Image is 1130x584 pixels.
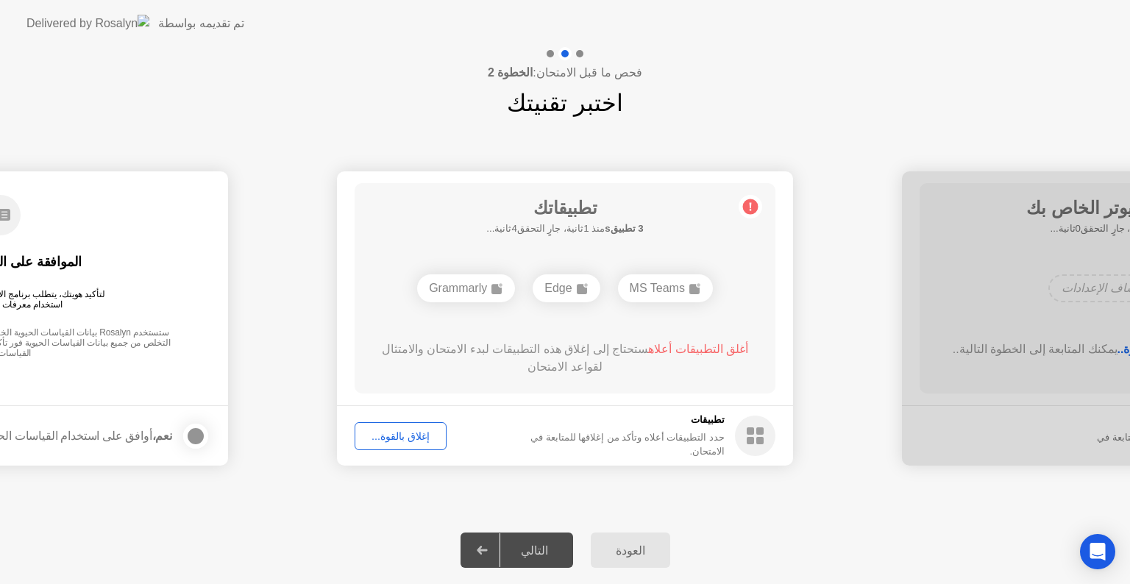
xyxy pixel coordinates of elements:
[500,544,569,558] div: التالي
[486,221,643,236] h5: منذ 1ثانية، جارٍ التحقق4ثانية...
[618,274,713,302] div: MS Teams
[486,195,643,221] h1: تطبيقاتك
[376,341,755,376] div: ستحتاج إلى إغلاق هذه التطبيقات لبدء الامتحان والامتثال لقواعد الامتحان
[360,430,441,442] div: إغلاق بالقوة...
[355,422,447,450] button: إغلاق بالقوة...
[152,430,172,442] strong: نعم،
[502,413,725,427] h5: تطبيقات
[502,430,725,458] div: حدد التطبيقات أعلاه وتأكد من إغلاقها للمتابعة في الامتحان.
[648,343,748,355] span: أغلق التطبيقات أعلاه
[417,274,515,302] div: Grammarly
[26,15,149,32] img: Delivered by Rosalyn
[488,64,642,82] h4: فحص ما قبل الامتحان:
[158,15,244,32] div: تم تقديمه بواسطة
[507,85,623,121] h1: اختبر تقنيتك
[488,66,533,79] b: الخطوة 2
[533,274,600,302] div: Edge
[591,533,670,568] button: العودة
[595,544,666,558] div: العودة
[1080,534,1115,569] div: Open Intercom Messenger
[461,533,573,568] button: التالي
[605,223,643,234] b: 3 تطبيقs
